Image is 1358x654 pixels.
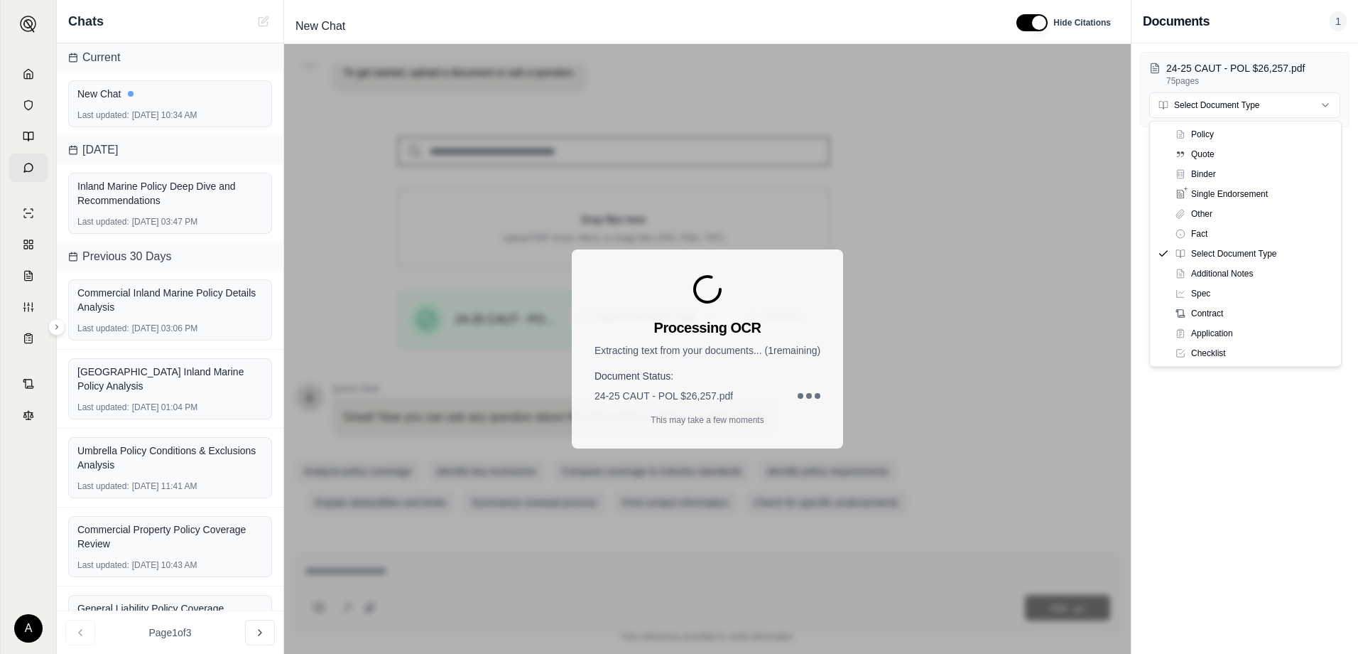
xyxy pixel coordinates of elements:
span: Contract [1191,308,1223,319]
span: Binder [1191,168,1216,180]
span: Fact [1191,228,1207,240]
span: Single Endorsement [1191,188,1268,200]
span: Policy [1191,129,1214,140]
span: Checklist [1191,348,1226,359]
span: Application [1191,328,1233,339]
span: Select Document Type [1191,248,1277,259]
span: Additional Notes [1191,268,1253,279]
span: Other [1191,208,1212,220]
span: Quote [1191,149,1215,160]
span: Spec [1191,288,1210,299]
